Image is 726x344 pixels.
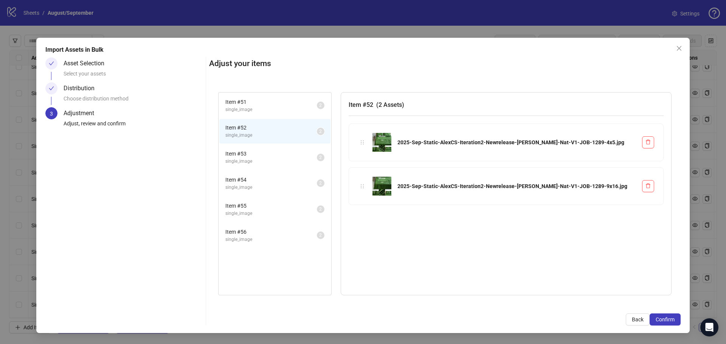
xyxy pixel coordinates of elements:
[626,313,650,325] button: Back
[358,138,366,147] div: holder
[642,180,654,192] button: Delete
[64,107,100,119] div: Adjustment
[650,313,681,325] button: Confirm
[49,86,54,91] span: check
[372,133,391,152] img: 2025-Sep-Static-AlexCS-Iteration2-Newrelease-Sheets-Moss-Nat-V1-JOB-1289-4x5.jpg
[225,176,317,184] span: Item # 54
[317,231,324,239] sup: 2
[225,123,317,132] span: Item # 52
[225,184,317,191] span: single_image
[360,184,365,189] span: holder
[49,61,54,66] span: check
[317,154,324,161] sup: 2
[225,236,317,243] span: single_image
[45,45,681,54] div: Import Assets in Bulk
[317,128,324,135] sup: 2
[319,233,322,238] span: 2
[225,158,317,165] span: single_image
[64,119,203,132] div: Adjust, review and confirm
[225,150,317,158] span: Item # 53
[676,45,682,51] span: close
[225,132,317,139] span: single_image
[656,316,675,322] span: Confirm
[642,136,654,148] button: Delete
[317,205,324,213] sup: 2
[632,316,644,322] span: Back
[225,106,317,113] span: single_image
[372,177,391,196] img: 2025-Sep-Static-AlexCS-Iteration2-Newrelease-Sheets-Moss-Nat-V1-JOB-1289-9x16.jpg
[376,101,404,108] span: ( 2 Assets )
[360,140,365,145] span: holder
[673,42,685,54] button: Close
[64,82,101,94] div: Distribution
[397,182,636,190] div: 2025-Sep-Static-AlexCS-Iteration2-Newrelease-[PERSON_NAME]-Nat-V1-JOB-1289-9x16.jpg
[209,57,681,70] h2: Adjust your items
[319,180,322,186] span: 2
[317,102,324,109] sup: 2
[225,202,317,210] span: Item # 55
[319,129,322,134] span: 2
[645,139,651,145] span: delete
[700,318,718,336] div: Open Intercom Messenger
[319,103,322,108] span: 2
[645,183,651,188] span: delete
[64,69,203,82] div: Select your assets
[317,179,324,187] sup: 2
[319,155,322,160] span: 2
[225,98,317,106] span: Item # 51
[397,138,636,147] div: 2025-Sep-Static-AlexCS-Iteration2-Newrelease-[PERSON_NAME]-Nat-V1-JOB-1289-4x5.jpg
[225,228,317,236] span: Item # 56
[358,182,366,190] div: holder
[225,210,317,217] span: single_image
[50,111,53,117] span: 3
[64,94,203,107] div: Choose distribution method
[349,100,664,110] h3: Item # 52
[64,57,110,69] div: Asset Selection
[319,207,322,212] span: 2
